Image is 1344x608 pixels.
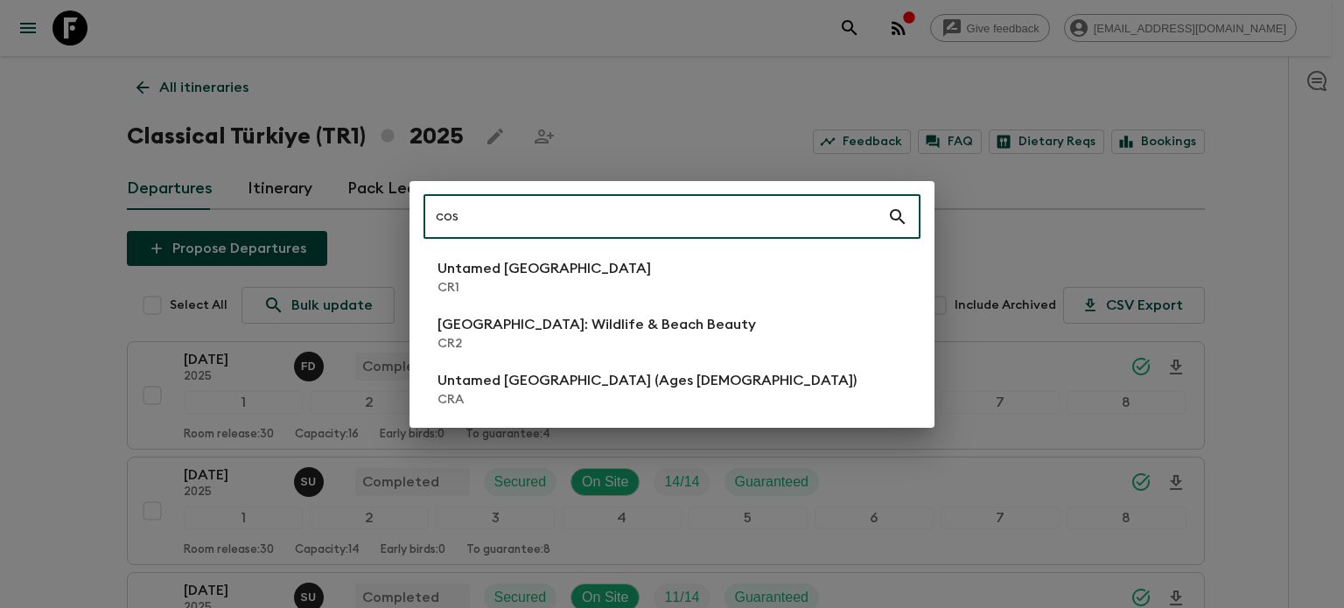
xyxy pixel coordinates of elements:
[437,314,756,335] p: [GEOGRAPHIC_DATA]: Wildlife & Beach Beauty
[437,335,756,353] p: CR2
[437,391,857,409] p: CRA
[437,258,651,279] p: Untamed [GEOGRAPHIC_DATA]
[437,370,857,391] p: Untamed [GEOGRAPHIC_DATA] (Ages [DEMOGRAPHIC_DATA])
[437,279,651,297] p: CR1
[423,192,887,241] input: Search adventures...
